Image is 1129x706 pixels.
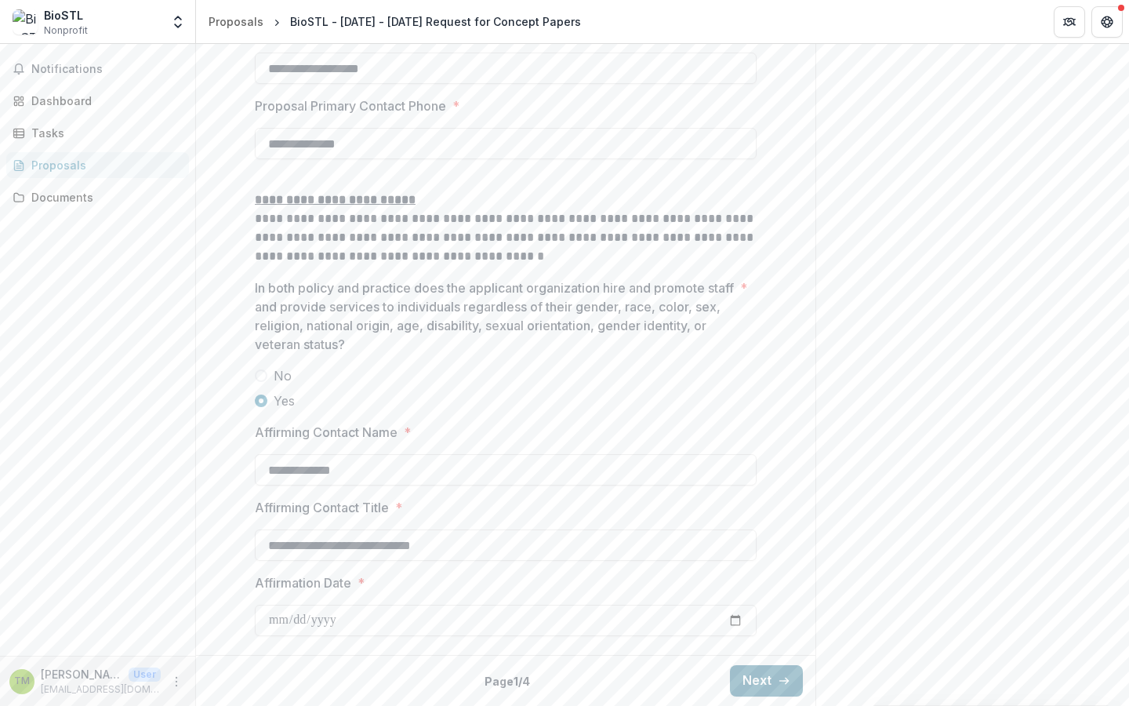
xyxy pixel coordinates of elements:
[274,366,292,385] span: No
[255,498,389,517] p: Affirming Contact Title
[31,63,183,76] span: Notifications
[167,672,186,691] button: More
[129,668,161,682] p: User
[14,676,30,686] div: Taylor McCabe
[1091,6,1123,38] button: Get Help
[6,56,189,82] button: Notifications
[167,6,189,38] button: Open entity switcher
[31,125,176,141] div: Tasks
[255,96,446,115] p: Proposal Primary Contact Phone
[202,10,270,33] a: Proposals
[290,13,581,30] div: BioSTL - [DATE] - [DATE] Request for Concept Papers
[6,120,189,146] a: Tasks
[730,665,803,697] button: Next
[31,93,176,109] div: Dashboard
[209,13,263,30] div: Proposals
[1054,6,1085,38] button: Partners
[31,189,176,206] div: Documents
[44,24,88,38] span: Nonprofit
[6,88,189,114] a: Dashboard
[202,10,587,33] nav: breadcrumb
[6,184,189,210] a: Documents
[485,673,530,690] p: Page 1 / 4
[41,666,122,682] p: [PERSON_NAME]
[41,682,161,697] p: [EMAIL_ADDRESS][DOMAIN_NAME]
[44,7,88,24] div: BioSTL
[255,423,398,442] p: Affirming Contact Name
[13,9,38,35] img: BioSTL
[274,391,295,410] span: Yes
[255,573,351,592] p: Affirmation Date
[31,157,176,173] div: Proposals
[6,152,189,178] a: Proposals
[255,278,734,354] p: In both policy and practice does the applicant organization hire and promote staff and provide se...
